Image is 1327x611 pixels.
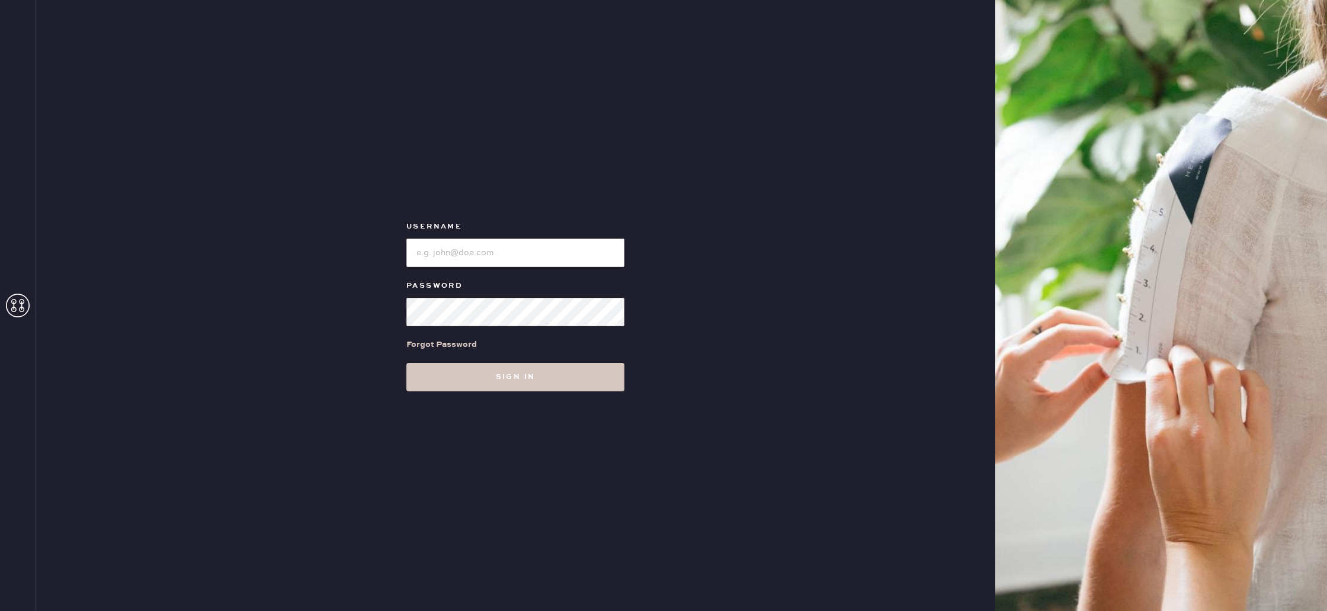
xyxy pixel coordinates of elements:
[406,326,477,363] a: Forgot Password
[406,363,624,391] button: Sign in
[406,279,624,293] label: Password
[406,239,624,267] input: e.g. john@doe.com
[406,338,477,351] div: Forgot Password
[406,220,624,234] label: Username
